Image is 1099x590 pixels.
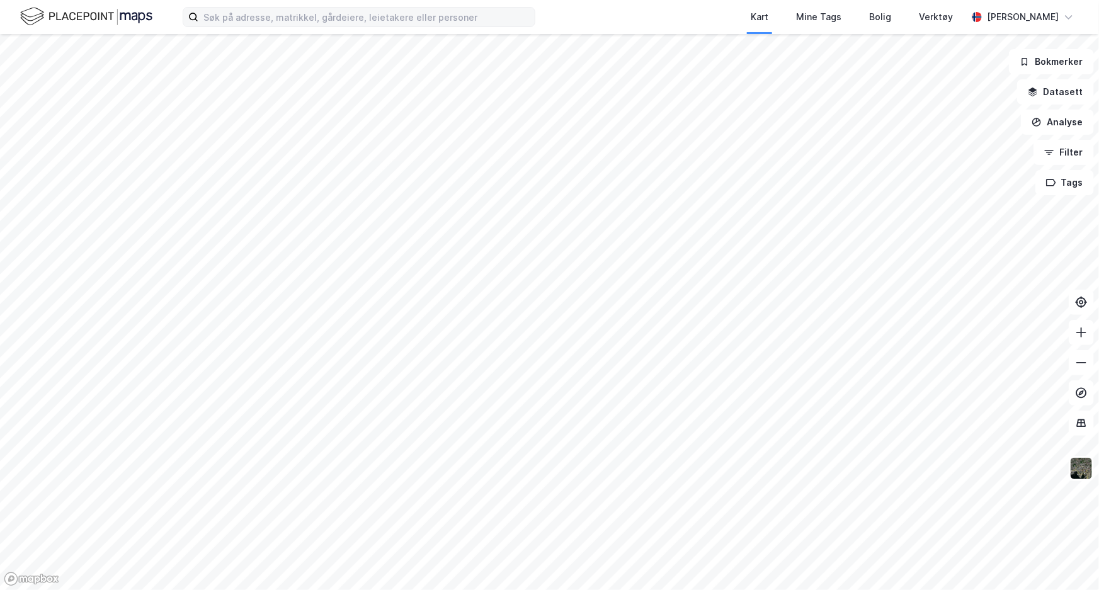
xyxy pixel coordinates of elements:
[1069,457,1093,480] img: 9k=
[1036,530,1099,590] div: Kontrollprogram for chat
[1021,110,1094,135] button: Analyse
[869,9,891,25] div: Bolig
[1009,49,1094,74] button: Bokmerker
[20,6,152,28] img: logo.f888ab2527a4732fd821a326f86c7f29.svg
[198,8,535,26] input: Søk på adresse, matrikkel, gårdeiere, leietakere eller personer
[987,9,1059,25] div: [PERSON_NAME]
[1036,530,1099,590] iframe: Chat Widget
[1034,140,1094,165] button: Filter
[751,9,768,25] div: Kart
[919,9,953,25] div: Verktøy
[1017,79,1094,105] button: Datasett
[4,572,59,586] a: Mapbox homepage
[796,9,841,25] div: Mine Tags
[1035,170,1094,195] button: Tags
